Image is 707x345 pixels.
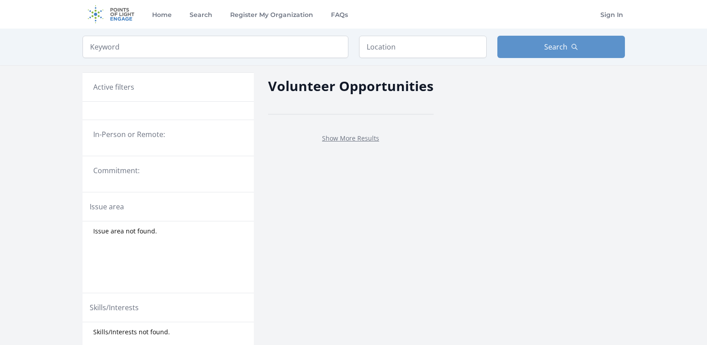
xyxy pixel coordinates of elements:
[93,129,243,140] legend: In-Person or Remote:
[93,165,243,176] legend: Commitment:
[90,201,124,212] legend: Issue area
[83,36,348,58] input: Keyword
[268,76,434,96] h2: Volunteer Opportunities
[90,302,139,313] legend: Skills/Interests
[93,82,134,92] h3: Active filters
[93,328,170,337] span: Skills/Interests not found.
[93,227,157,236] span: Issue area not found.
[359,36,487,58] input: Location
[544,42,567,52] span: Search
[497,36,625,58] button: Search
[322,134,379,142] a: Show More Results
